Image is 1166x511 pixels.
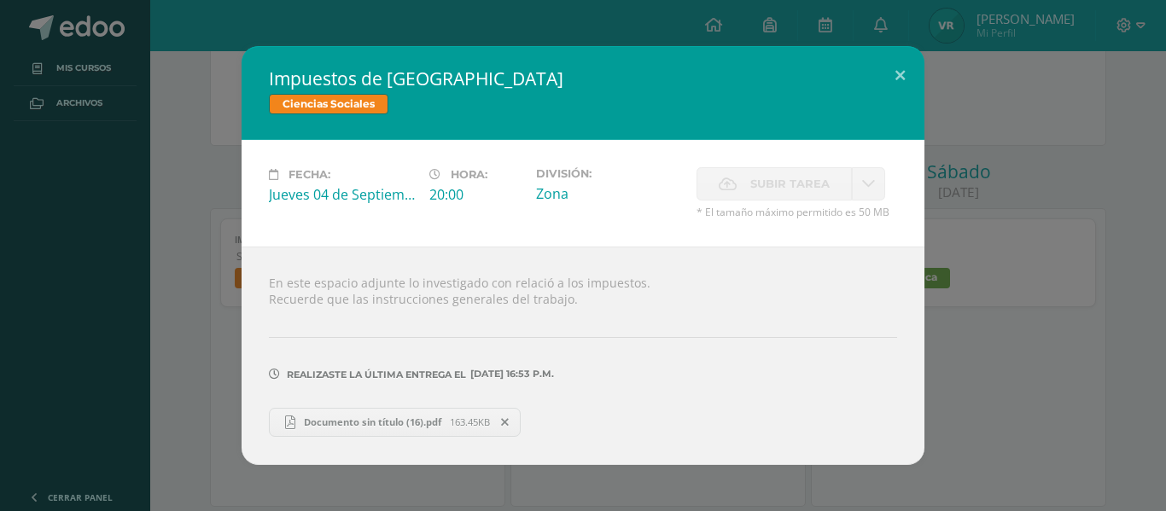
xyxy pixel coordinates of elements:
h2: Impuestos de [GEOGRAPHIC_DATA] [269,67,897,90]
label: División: [536,167,683,180]
span: Documento sin título (16).pdf [295,415,450,428]
label: La fecha de entrega ha expirado [697,167,852,200]
button: Close (Esc) [876,46,924,104]
span: * El tamaño máximo permitido es 50 MB [697,205,897,219]
div: Jueves 04 de Septiembre [269,185,416,204]
span: Fecha: [289,168,330,181]
div: En este espacio adjunte lo investigado con relació a los impuestos. Recuerde que las instruccione... [242,247,924,464]
span: Ciencias Sociales [269,94,388,114]
span: Subir tarea [750,168,830,200]
span: [DATE] 16:53 p.m. [466,374,554,375]
a: Documento sin título (16).pdf 163.45KB [269,408,521,437]
span: Hora: [451,168,487,181]
span: Realizaste la última entrega el [287,369,466,380]
a: La fecha de entrega ha expirado [852,167,885,200]
div: Zona [536,184,683,203]
span: Remover entrega [491,413,520,432]
span: 163.45KB [450,415,490,428]
div: 20:00 [429,185,522,204]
